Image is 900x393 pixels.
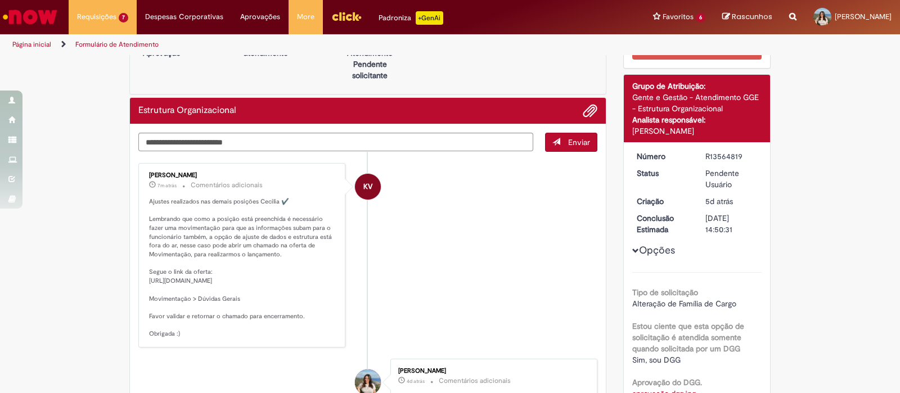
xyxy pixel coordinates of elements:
span: Favoritos [663,11,694,22]
span: Rascunhos [732,11,772,22]
a: Rascunhos [722,12,772,22]
div: [DATE] 14:50:31 [705,213,758,235]
span: 6 [696,13,705,22]
b: Estou ciente que esta opção de solicitação é atendida somente quando solicitada por um DGG [632,321,744,354]
div: Analista responsável: [632,114,762,125]
p: +GenAi [416,11,443,25]
span: Alteração de Família de Cargo [632,299,736,309]
time: 25/09/2025 14:30:55 [407,378,425,385]
span: Sim, sou DGG [632,355,681,365]
span: 7 [119,13,128,22]
time: 24/09/2025 23:02:39 [705,196,733,206]
div: Gente e Gestão - Atendimento GGE - Estrutura Organizacional [632,92,762,114]
span: 5d atrás [705,196,733,206]
dt: Conclusão Estimada [628,213,697,235]
span: More [297,11,314,22]
dt: Número [628,151,697,162]
small: Comentários adicionais [191,180,263,190]
div: [PERSON_NAME] [632,125,762,137]
span: 4d atrás [407,378,425,385]
div: [PERSON_NAME] [149,172,336,179]
span: Requisições [77,11,116,22]
p: Ajustes realizados nas demais posições Cecilia ✔️ Lembrando que como a posição está preenchida é ... [149,197,336,338]
img: ServiceNow [1,6,59,28]
time: 29/09/2025 10:52:55 [157,182,177,189]
ul: Trilhas de página [8,34,592,55]
dt: Status [628,168,697,179]
small: Comentários adicionais [439,376,511,386]
div: Pendente Usuário [705,168,758,190]
span: Despesas Corporativas [145,11,223,22]
textarea: Digite sua mensagem aqui... [138,133,533,152]
div: R13564819 [705,151,758,162]
div: Karine Vieira [355,174,381,200]
div: 24/09/2025 23:02:39 [705,196,758,207]
a: Página inicial [12,40,51,49]
img: click_logo_yellow_360x200.png [331,8,362,25]
a: Formulário de Atendimento [75,40,159,49]
span: [PERSON_NAME] [835,12,892,21]
span: KV [363,173,372,200]
div: Padroniza [379,11,443,25]
span: Enviar [568,137,590,147]
button: Adicionar anexos [583,103,597,118]
span: Aprovações [240,11,280,22]
p: Pendente solicitante [343,58,397,81]
b: Aprovação do DGG. [632,377,702,387]
dt: Criação [628,196,697,207]
span: 7m atrás [157,182,177,189]
b: Tipo de solicitação [632,287,698,297]
div: Grupo de Atribuição: [632,80,762,92]
h2: Estrutura Organizacional Histórico de tíquete [138,106,236,116]
div: [PERSON_NAME] [398,368,586,374]
button: Enviar [545,133,597,152]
